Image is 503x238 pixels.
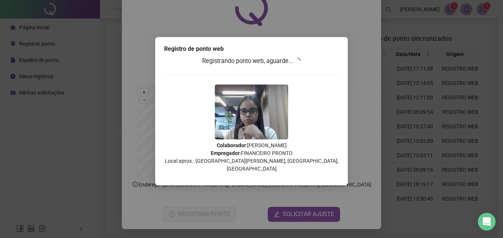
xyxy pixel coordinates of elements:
div: Open Intercom Messenger [478,213,496,231]
span: loading [294,57,302,65]
img: 2Q== [215,85,288,139]
p: : [PERSON_NAME] : FINANCEIRO PRONTO Local aprox.: [GEOGRAPHIC_DATA][PERSON_NAME], [GEOGRAPHIC_DAT... [164,142,339,173]
strong: Colaborador [217,142,246,148]
strong: Empregador [211,150,240,156]
div: Registro de ponto web [164,44,339,53]
h3: Registrando ponto web, aguarde... [164,56,339,66]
